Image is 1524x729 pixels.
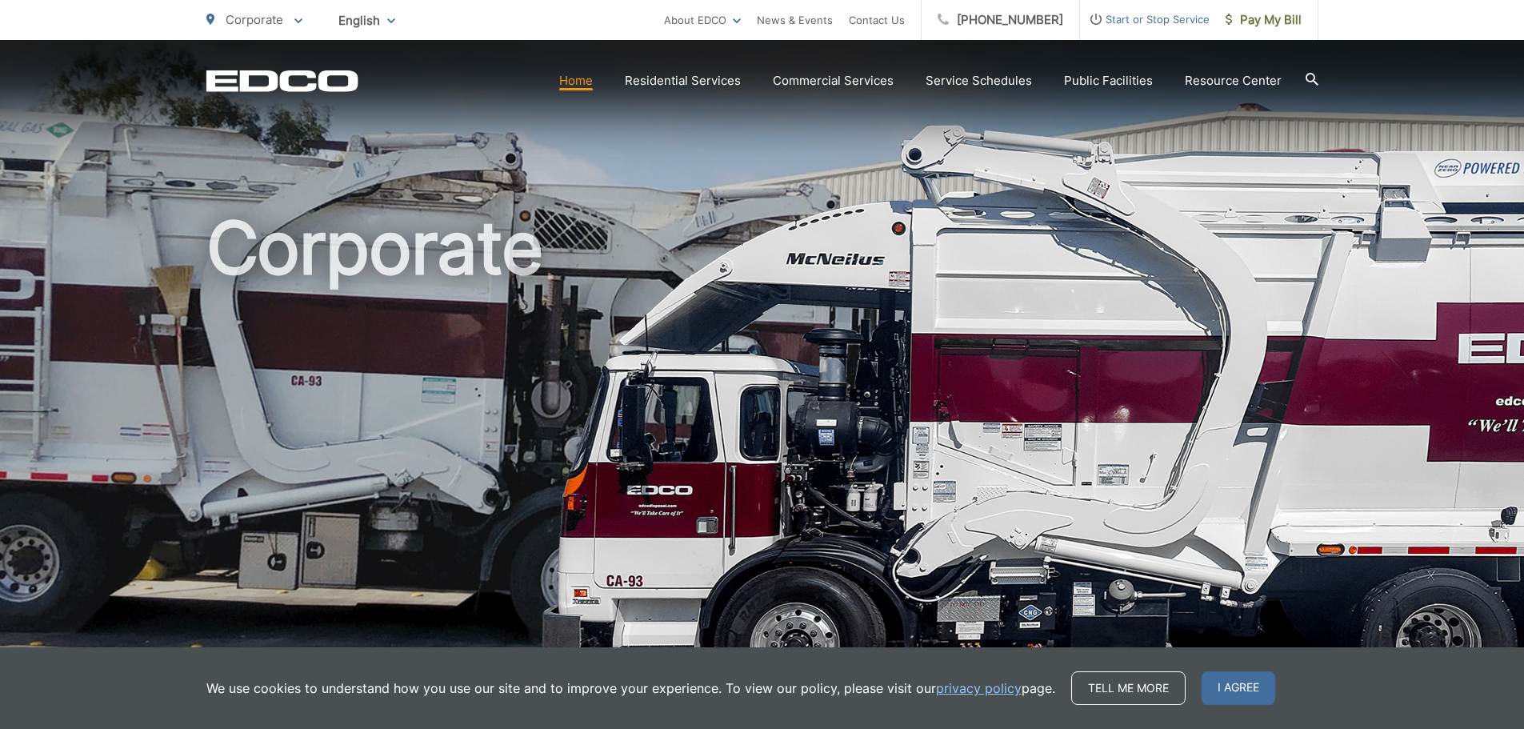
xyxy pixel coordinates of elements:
p: We use cookies to understand how you use our site and to improve your experience. To view our pol... [206,679,1055,698]
a: privacy policy [936,679,1022,698]
span: Pay My Bill [1226,10,1302,30]
span: Corporate [226,12,283,27]
span: I agree [1202,671,1275,705]
span: English [326,6,407,34]
a: Tell me more [1071,671,1186,705]
a: Commercial Services [773,71,894,90]
a: About EDCO [664,10,741,30]
a: Public Facilities [1064,71,1153,90]
a: Contact Us [849,10,905,30]
a: Service Schedules [926,71,1032,90]
a: Resource Center [1185,71,1282,90]
a: Residential Services [625,71,741,90]
h1: Corporate [206,208,1318,715]
a: Home [559,71,593,90]
a: EDCD logo. Return to the homepage. [206,70,358,92]
a: News & Events [757,10,833,30]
